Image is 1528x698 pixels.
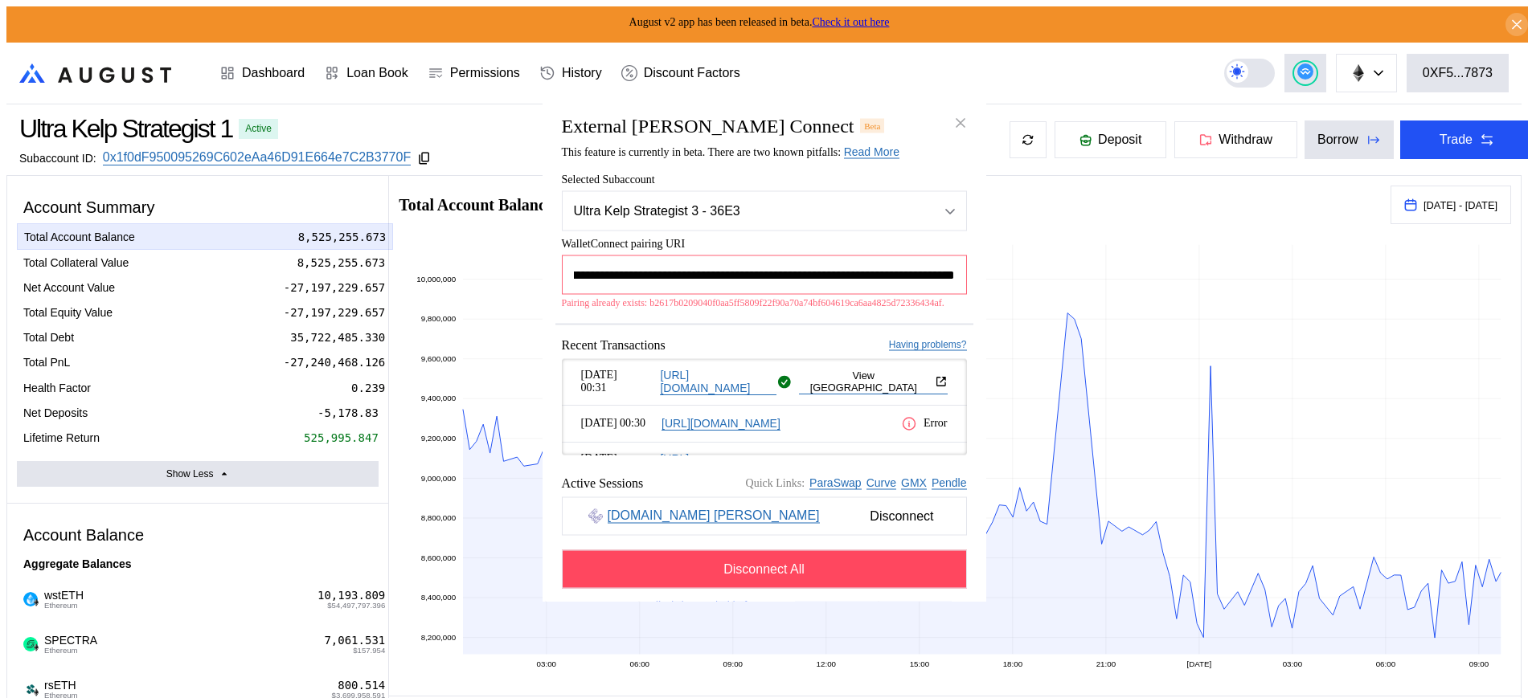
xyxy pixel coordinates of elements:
div: Total PnL [23,355,70,369]
div: History [562,66,602,80]
text: 9,600,000 [421,354,457,363]
div: Total Equity Value [23,305,113,320]
span: Selected Subaccount [562,173,967,186]
span: This feature is currently in beta. There are two known pitfalls: [562,145,899,157]
img: ether.fi dApp [588,508,603,523]
text: 09:00 [1469,659,1489,668]
div: Total Account Balance [24,230,135,244]
a: Curve [866,476,896,490]
span: $54,497,797.396 [327,602,385,610]
text: 8,600,000 [421,553,457,562]
span: SPECTRA [38,634,97,655]
a: ParaSwap [809,476,862,490]
img: chain logo [1350,64,1367,82]
button: Disconnect All [562,549,967,588]
div: Dashboard [242,66,305,80]
text: 9,400,000 [421,394,457,402]
text: 03:00 [1283,659,1303,668]
text: 15:00 [910,659,930,668]
div: -27,197,229.657 [284,305,385,320]
div: Error [901,414,948,431]
text: 9,200,000 [421,434,457,443]
span: August v2 app has been released in beta. [629,16,890,28]
text: 09:00 [723,659,744,668]
div: Show Less [166,468,214,480]
text: 06:00 [630,659,650,668]
button: Open menu [562,190,967,231]
span: Disconnect [863,502,940,529]
a: [DOMAIN_NAME] [PERSON_NAME] [608,508,820,524]
div: Active [245,123,272,134]
div: Discount Factors [644,66,740,80]
div: Ultra Kelp Strategist 3 - 36E3 [574,203,913,218]
div: 0.239 [351,381,385,395]
img: svg+xml,%3c [32,598,40,606]
a: GMX [901,476,927,490]
span: [DATE] - [DATE] [1424,199,1497,211]
span: wstETH [38,589,84,610]
a: Pendle [932,476,967,490]
img: svg+xml,%3c [32,688,40,696]
img: spectra.jpg [23,637,38,651]
a: View [GEOGRAPHIC_DATA] [799,369,948,394]
div: Beta [860,118,884,133]
button: View [GEOGRAPHIC_DATA] [799,452,948,476]
div: Net Account Value [23,280,115,295]
div: Trade [1440,133,1473,147]
div: 800.514 [338,679,385,692]
a: Check it out here [812,16,889,28]
a: [URL][DOMAIN_NAME] [660,451,776,478]
span: Disconnect All [723,561,805,576]
div: 525,995.847% [304,431,385,445]
button: close modal [948,110,973,136]
text: 12:00 [817,659,837,668]
a: 0x1f0dF950095269C602eAa46D91E664e7C2B3770F [103,150,411,165]
button: ether.fi dApp[DOMAIN_NAME] [PERSON_NAME]Disconnect [562,496,967,535]
div: Loan Book [346,66,408,80]
div: 8,525,255.673 [298,230,387,244]
div: 0XF5...7873 [1423,66,1493,80]
span: Recent Transactions [562,337,666,352]
div: Lifetime Return [23,431,100,445]
text: 18:00 [1003,659,1023,668]
text: 9,000,000 [421,474,457,483]
text: 9,800,000 [421,314,457,323]
span: Ethereum [44,647,97,655]
span: Ethereum [44,602,84,610]
img: superbridge-bridged-wsteth-base.png [23,592,38,606]
a: Having problems? [889,339,967,351]
text: 06:00 [1376,659,1396,668]
a: [URL][DOMAIN_NAME] [660,368,776,394]
text: 8,400,000 [421,593,457,602]
text: 21:00 [1096,659,1116,668]
span: Active Sessions [562,476,644,490]
div: 7,061.531 [324,634,385,647]
div: Aggregate Balances [17,551,379,577]
div: -27,240,468.126 [284,355,385,369]
span: [DATE] 00:29 [581,452,654,478]
div: Net Deposits [23,406,88,420]
div: Health Factor [23,381,91,395]
div: Account Balance [17,520,379,551]
h2: Total Account Balance [399,197,1378,213]
text: 8,800,000 [421,513,457,522]
div: Total Debt [23,330,74,345]
div: Account Summary [17,192,379,223]
a: Read More [844,145,899,158]
span: [DATE] 00:31 [581,369,654,394]
span: [DATE] 00:30 [581,417,656,430]
div: Borrow [1317,133,1358,147]
span: $157.954 [353,647,385,655]
text: [DATE] [1187,659,1212,668]
text: 03:00 [537,659,557,668]
h2: External [PERSON_NAME] Connect [562,115,854,137]
img: svg+xml,%3c [32,643,40,651]
a: [URL][DOMAIN_NAME] [662,416,780,430]
div: 35,722,485.330 [290,330,385,345]
div: Permissions [450,66,520,80]
button: View [GEOGRAPHIC_DATA] [799,369,948,393]
span: Quick Links: [746,476,805,489]
img: Icon___Dark.png [23,682,38,696]
div: Subaccount ID: [19,152,96,165]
